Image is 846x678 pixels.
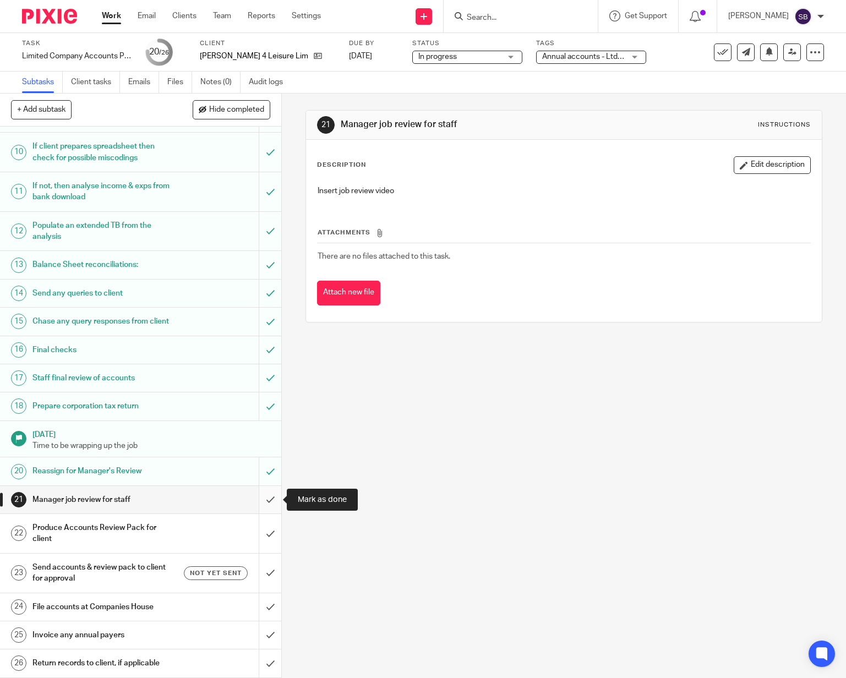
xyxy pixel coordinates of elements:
div: 15 [11,314,26,329]
a: Clients [172,10,197,21]
button: Edit description [734,156,811,174]
label: Tags [536,39,646,48]
div: Instructions [758,121,811,129]
div: 11 [11,184,26,199]
h1: Chase any query responses from client [32,313,176,330]
h1: Produce Accounts Review Pack for client [32,520,176,548]
span: Get Support [625,12,667,20]
h1: Final checks [32,342,176,358]
label: Status [412,39,522,48]
a: Client tasks [71,72,120,93]
h1: If not, then analyse income & exps from bank download [32,178,176,206]
h1: Prepare corporation tax return [32,398,176,414]
div: 17 [11,370,26,386]
div: Limited Company Accounts Production - Manual [22,51,132,62]
a: Notes (0) [200,72,241,93]
small: /26 [159,50,169,56]
input: Search [466,13,565,23]
div: 14 [11,286,26,301]
h1: Manager job review for staff [32,491,176,508]
label: Due by [349,39,399,48]
p: Description [317,161,366,169]
span: In progress [418,53,457,61]
p: [PERSON_NAME] 4 Leisure Limited [200,51,308,62]
p: Insert job review video [318,185,810,196]
a: Email [138,10,156,21]
div: 12 [11,223,26,239]
div: 20 [11,464,26,479]
p: Time to be wrapping up the job [32,440,271,451]
span: Attachments [318,229,370,236]
h1: Invoice any annual payers [32,627,176,643]
div: 25 [11,627,26,643]
label: Task [22,39,132,48]
p: [PERSON_NAME] [728,10,789,21]
h1: Return records to client, if applicable [32,655,176,671]
h1: Send accounts & review pack to client for approval [32,559,176,587]
h1: If client prepares spreadsheet then check for possible miscodings [32,138,176,166]
h1: [DATE] [32,427,271,440]
div: 18 [11,398,26,414]
a: Reports [248,10,275,21]
h1: Balance Sheet reconciliations: [32,256,176,273]
a: Work [102,10,121,21]
h1: File accounts at Companies House [32,599,176,615]
h1: Manager job review for staff [341,119,588,130]
h1: Reassign for Manager's Review [32,463,176,479]
a: Emails [128,72,159,93]
span: [DATE] [349,52,372,60]
img: svg%3E [794,8,812,25]
a: Subtasks [22,72,63,93]
span: Annual accounts - Ltd companies + 1 [542,53,669,61]
button: Hide completed [193,100,270,119]
span: Hide completed [209,106,264,114]
div: 26 [11,655,26,671]
div: 21 [317,116,335,134]
span: There are no files attached to this task. [318,253,450,260]
h1: Populate an extended TB from the analysis [32,217,176,245]
div: 22 [11,526,26,541]
a: Team [213,10,231,21]
label: Client [200,39,335,48]
img: Pixie [22,9,77,24]
a: Settings [292,10,321,21]
button: + Add subtask [11,100,72,119]
h1: Staff final review of accounts [32,370,176,386]
div: 10 [11,145,26,160]
div: 20 [149,46,169,58]
div: 23 [11,565,26,581]
a: Audit logs [249,72,291,93]
div: 16 [11,342,26,358]
h1: Send any queries to client [32,285,176,302]
span: Not yet sent [190,568,242,578]
div: 13 [11,258,26,273]
div: 21 [11,492,26,507]
div: 24 [11,599,26,615]
a: Files [167,72,192,93]
button: Attach new file [317,281,380,305]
